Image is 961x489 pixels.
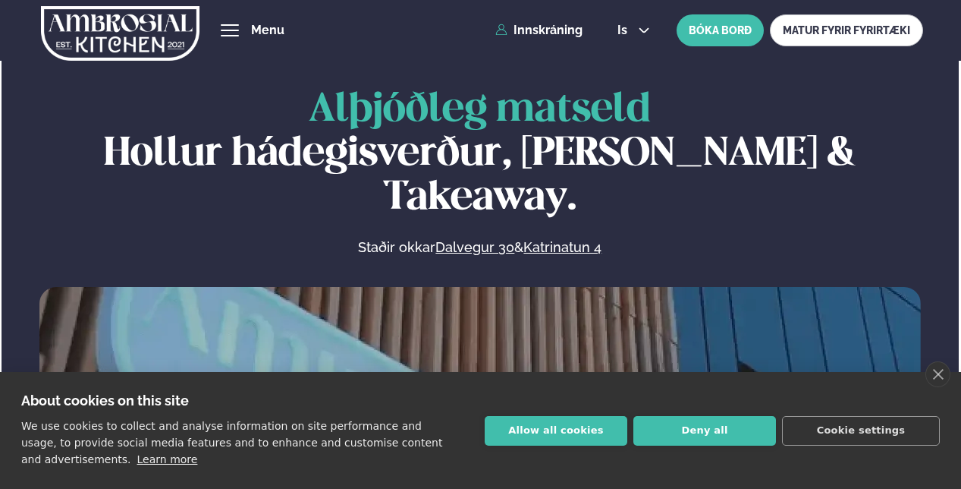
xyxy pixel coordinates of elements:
a: MATUR FYRIR FYRIRTÆKI [770,14,923,46]
h1: Hollur hádegisverður, [PERSON_NAME] & Takeaway. [39,88,922,220]
button: BÓKA BORÐ [677,14,764,46]
a: Katrinatun 4 [523,238,601,257]
button: Allow all cookies [485,416,627,446]
span: is [617,24,632,36]
p: We use cookies to collect and analyse information on site performance and usage, to provide socia... [21,420,442,465]
a: Innskráning [495,24,583,37]
button: Deny all [633,416,776,446]
button: Cookie settings [782,416,940,446]
a: Dalvegur 30 [435,238,514,257]
strong: About cookies on this site [21,393,189,409]
a: Learn more [137,453,198,465]
img: logo [41,2,199,65]
a: close [925,361,950,387]
p: Staðir okkar & [193,238,767,257]
span: Alþjóðleg matseld [309,91,651,129]
button: hamburger [221,21,239,39]
button: is [605,24,662,36]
